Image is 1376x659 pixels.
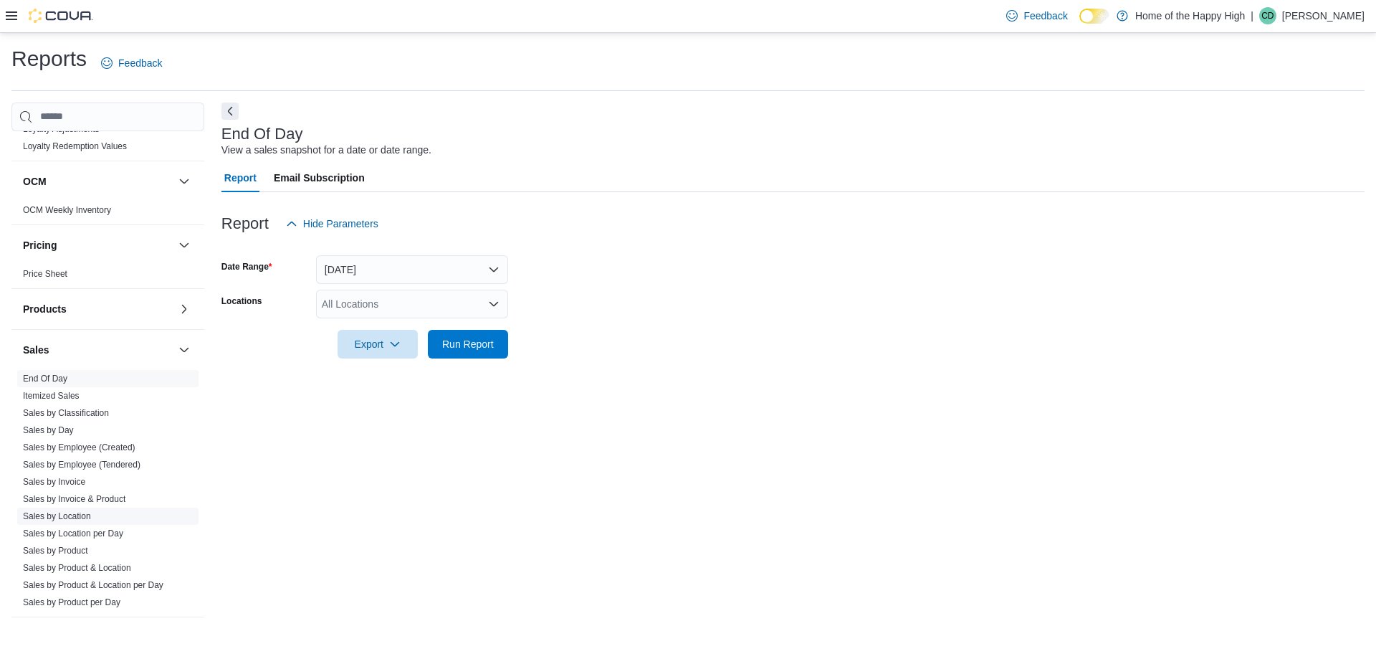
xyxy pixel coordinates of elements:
button: Hide Parameters [280,209,384,238]
p: Home of the Happy High [1135,7,1245,24]
a: Sales by Product & Location [23,563,131,573]
a: Sales by Product per Day [23,597,120,607]
button: Open list of options [488,298,500,310]
span: OCM Weekly Inventory [23,204,111,216]
div: Loyalty [11,120,204,161]
a: Sales by Invoice [23,477,85,487]
a: Itemized Sales [23,391,80,401]
a: Feedback [1000,1,1073,30]
label: Date Range [221,261,272,272]
span: Sales by Employee (Created) [23,442,135,453]
img: Cova [29,9,93,23]
a: Sales by Location [23,511,91,521]
div: Cyndi Dyck [1259,7,1276,24]
h3: Report [221,215,269,232]
p: | [1251,7,1253,24]
span: Sales by Location per Day [23,528,123,539]
a: OCM Weekly Inventory [23,205,111,215]
span: Email Subscription [274,163,365,192]
h3: Pricing [23,238,57,252]
h3: End Of Day [221,125,303,143]
span: Sales by Product per Day [23,597,120,608]
button: Export [338,330,418,359]
button: Sales [176,341,193,359]
a: Sales by Employee (Created) [23,442,135,452]
span: Sales by Location [23,511,91,522]
span: Loyalty Redemption Values [23,141,127,152]
h1: Reports [11,44,87,73]
a: Sales by Classification [23,408,109,418]
button: Run Report [428,330,508,359]
span: Sales by Invoice [23,476,85,488]
label: Locations [221,295,262,307]
a: Price Sheet [23,269,67,279]
button: OCM [23,174,173,189]
button: Next [221,103,239,120]
span: Report [224,163,257,192]
a: Sales by Invoice & Product [23,494,125,504]
span: Sales by Employee (Tendered) [23,459,140,470]
button: Pricing [23,238,173,252]
span: Itemized Sales [23,390,80,402]
h3: Sales [23,343,49,357]
a: Feedback [95,49,168,77]
a: Loyalty Adjustments [23,124,100,134]
a: End Of Day [23,374,67,384]
span: Sales by Product [23,545,88,556]
h3: OCM [23,174,47,189]
button: Products [176,300,193,318]
span: CD [1261,7,1274,24]
a: Sales by Day [23,425,74,435]
a: Loyalty Redemption Values [23,141,127,151]
a: Sales by Employee (Tendered) [23,460,140,470]
span: Run Report [442,337,494,351]
span: Price Sheet [23,268,67,280]
span: Sales by Day [23,425,74,436]
span: Hide Parameters [303,217,378,231]
span: Feedback [1023,9,1067,23]
p: [PERSON_NAME] [1282,7,1365,24]
a: Sales by Product [23,546,88,556]
a: Sales by Product & Location per Day [23,580,163,590]
span: Sales by Product & Location per Day [23,579,163,591]
span: Sales by Classification [23,407,109,419]
button: Pricing [176,237,193,254]
div: OCM [11,202,204,224]
button: [DATE] [316,255,508,284]
button: Sales [23,343,173,357]
div: View a sales snapshot for a date or date range. [221,143,431,158]
button: Products [23,302,173,316]
div: Pricing [11,265,204,288]
span: Export [346,330,409,359]
div: Sales [11,370,204,617]
button: OCM [176,173,193,190]
span: Sales by Invoice & Product [23,493,125,505]
input: Dark Mode [1079,9,1109,24]
a: Sales by Location per Day [23,528,123,539]
span: Sales by Product & Location [23,562,131,574]
h3: Products [23,302,67,316]
span: Feedback [118,56,162,70]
